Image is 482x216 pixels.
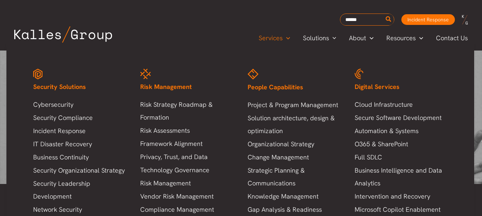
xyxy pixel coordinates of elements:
a: IT Disaster Recovery [33,138,126,151]
span: Digital Services [355,83,400,91]
span: People Capabilities [248,83,303,91]
a: Incident Response [401,14,455,25]
nav: Menu [248,99,340,216]
a: Organizational Strategy [248,138,340,151]
nav: Primary Site Navigation [252,32,475,44]
a: Cloud Infrastructure [355,98,447,111]
a: SolutionsMenu Toggle [296,33,343,43]
a: AboutMenu Toggle [343,33,380,43]
a: Gap Analysis & Readiness [248,203,340,216]
a: Incident Response [33,125,126,137]
span: Solutions [303,33,329,43]
button: Search [384,14,393,25]
a: O365 & SharePoint [355,138,447,151]
a: Security Compliance [33,111,126,124]
nav: Menu [355,98,447,216]
span: Resources [386,33,416,43]
span: Menu Toggle [366,33,374,43]
a: Compliance Management [140,203,233,216]
span: Menu Toggle [416,33,423,43]
a: Business Intelligence and Data Analytics [355,164,447,190]
a: Microsoft Copilot Enablement [355,203,447,216]
span: Contact Us [436,33,468,43]
a: Business Continuity [33,151,126,164]
a: ResourcesMenu Toggle [380,33,430,43]
a: Vendor Risk Management [140,190,233,203]
a: Privacy, Trust, and Data [140,151,233,163]
span: Services [259,33,283,43]
a: Knowledge Management [248,190,340,203]
span: Risk Management [140,83,192,91]
span: About [349,33,366,43]
a: Strategic Planning & Communications [248,164,340,190]
a: Risk Assessments [140,124,233,137]
a: Technology Governance [140,164,233,177]
span: Security Solutions [33,83,86,91]
a: Risk Management [140,177,233,190]
a: Risk Strategy Roadmap & Formation [140,98,233,124]
a: Change Management [248,151,340,164]
a: Automation & Systems [355,125,447,137]
a: Intervention and Recovery [355,190,447,203]
a: ServicesMenu Toggle [252,33,296,43]
a: Security Organizational Strategy [33,164,126,177]
img: Kalles Group [14,26,112,43]
a: Framework Alignment [140,137,233,150]
a: Solution architecture, design & optimization [248,112,340,137]
a: Cybersecurity [33,98,126,111]
span: Menu Toggle [283,33,290,43]
a: Security Leadership Development [33,177,126,203]
a: Contact Us [430,33,475,43]
a: Full SDLC [355,151,447,164]
a: Network Security [33,203,126,216]
span: Menu Toggle [329,33,336,43]
a: Secure Software Development [355,111,447,124]
a: Project & Program Management [248,99,340,111]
